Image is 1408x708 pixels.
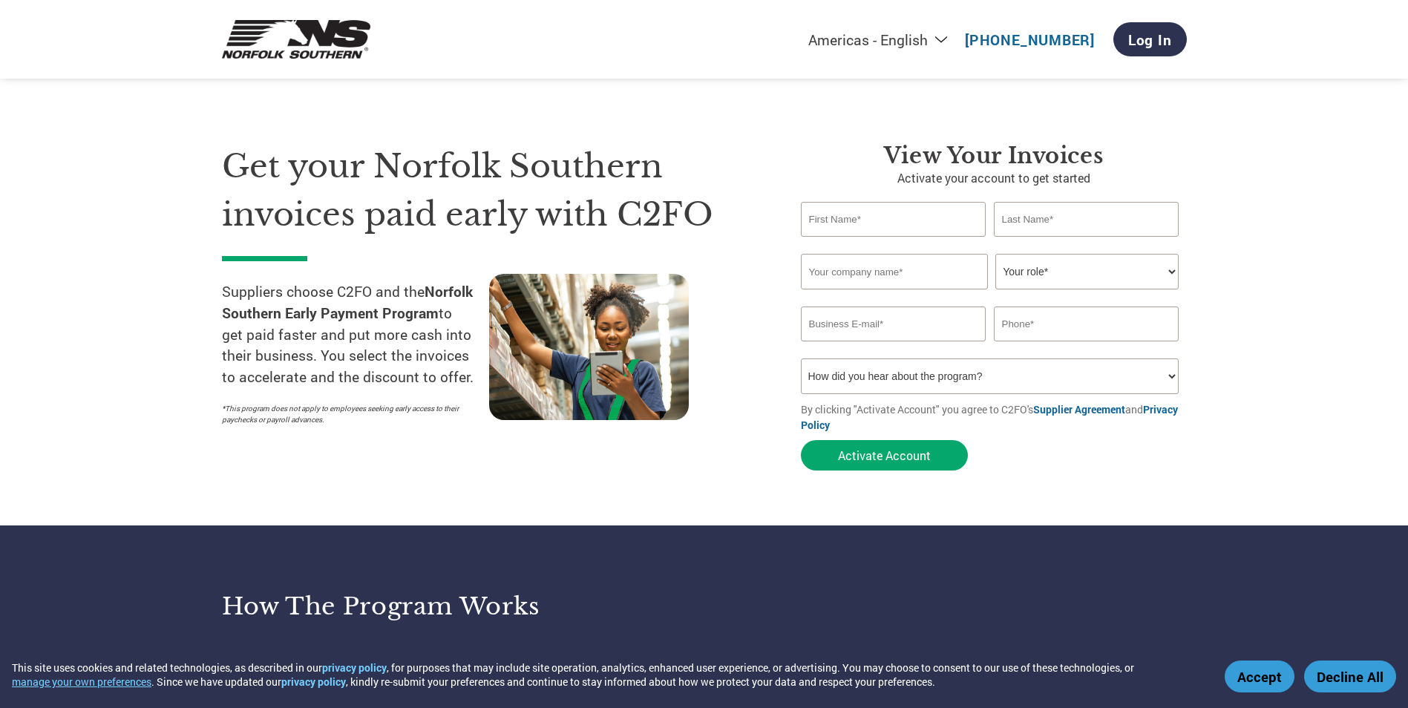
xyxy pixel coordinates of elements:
[801,142,1187,169] h3: View Your Invoices
[801,254,988,289] input: Your company name*
[1225,661,1294,692] button: Accept
[801,291,1179,301] div: Invalid company name or company name is too long
[801,202,986,237] input: First Name*
[801,238,986,248] div: Invalid first name or first name is too long
[281,675,346,689] a: privacy policy
[489,274,689,420] img: supply chain worker
[1113,22,1187,56] a: Log In
[222,281,489,388] p: Suppliers choose C2FO and the to get paid faster and put more cash into their business. You selec...
[801,402,1178,432] a: Privacy Policy
[994,202,1179,237] input: Last Name*
[965,30,1095,49] a: [PHONE_NUMBER]
[1033,402,1125,416] a: Supplier Agreement
[801,401,1187,433] p: By clicking "Activate Account" you agree to C2FO's and
[222,19,370,60] img: Norfolk Southern
[222,403,474,425] p: *This program does not apply to employees seeking early access to their paychecks or payroll adva...
[12,675,151,689] button: manage your own preferences
[994,343,1179,353] div: Inavlid Phone Number
[801,307,986,341] input: Invalid Email format
[995,254,1179,289] select: Title/Role
[222,282,473,322] strong: Norfolk Southern Early Payment Program
[994,238,1179,248] div: Invalid last name or last name is too long
[801,343,986,353] div: Inavlid Email Address
[222,591,686,621] h3: How the program works
[801,169,1187,187] p: Activate your account to get started
[222,142,756,238] h1: Get your Norfolk Southern invoices paid early with C2FO
[801,440,968,471] button: Activate Account
[322,661,387,675] a: privacy policy
[12,661,1203,689] div: This site uses cookies and related technologies, as described in our , for purposes that may incl...
[994,307,1179,341] input: Phone*
[1304,661,1396,692] button: Decline All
